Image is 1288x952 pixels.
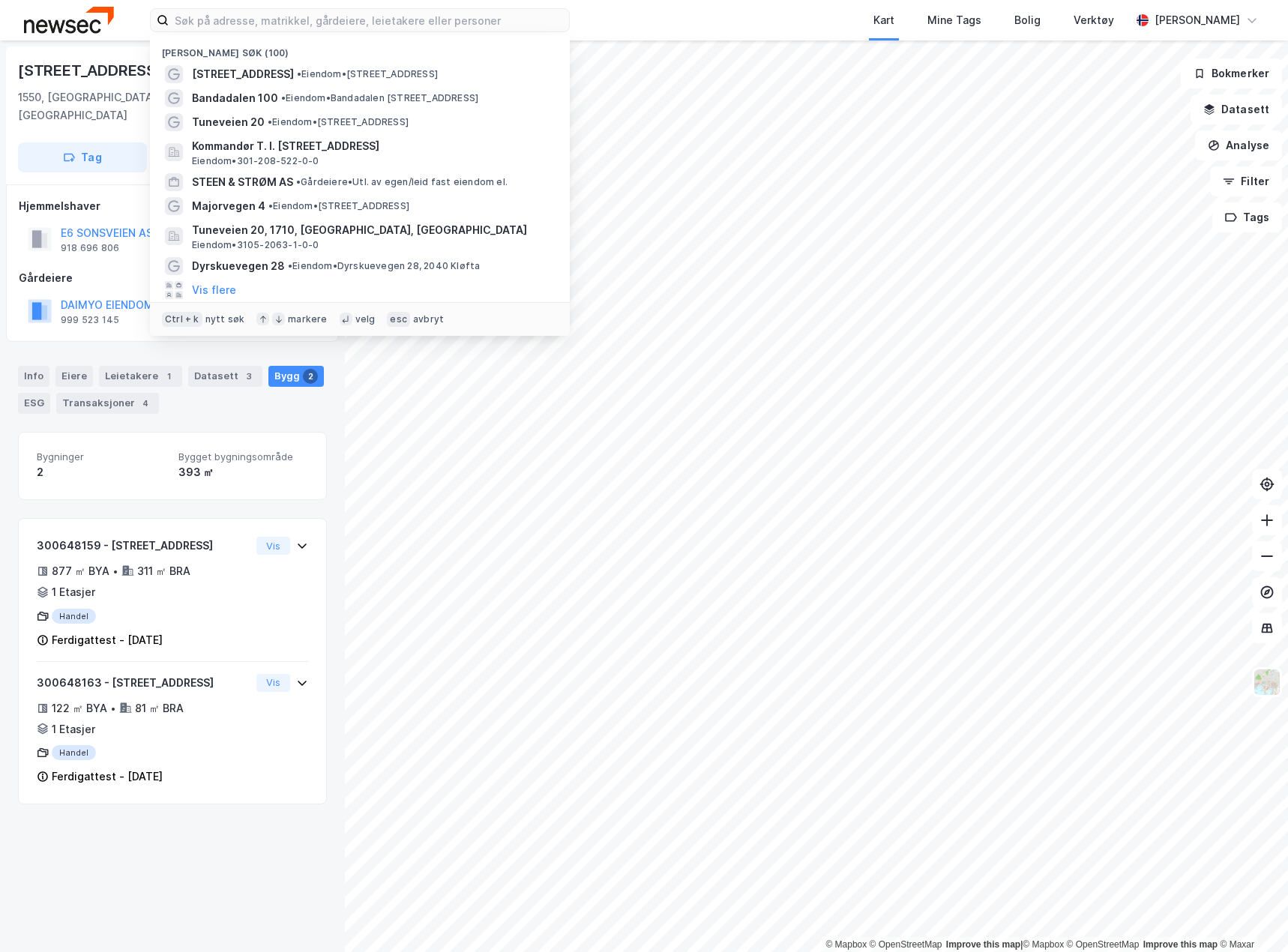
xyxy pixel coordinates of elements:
[99,366,182,387] div: Leietakere
[112,565,118,577] div: •
[19,197,326,215] div: Hjemmelshaver
[150,35,570,62] div: [PERSON_NAME] søk (100)
[52,720,95,738] div: 1 Etasjer
[1195,130,1282,160] button: Analyse
[56,393,159,414] div: Transaksjoner
[61,242,119,254] div: 918 696 806
[296,176,301,187] span: •
[137,562,190,580] div: 311 ㎡ BRA
[192,137,552,155] span: Kommandør T. I. [STREET_ADDRESS]
[268,366,324,387] div: Bygg
[52,562,109,580] div: 877 ㎡ BYA
[52,699,107,717] div: 122 ㎡ BYA
[192,65,294,83] span: [STREET_ADDRESS]
[18,142,147,172] button: Tag
[110,702,116,714] div: •
[18,58,165,82] div: [STREET_ADDRESS]
[288,313,327,325] div: markere
[52,631,163,649] div: Ferdigattest - [DATE]
[55,366,93,387] div: Eiere
[281,92,286,103] span: •
[927,11,981,29] div: Mine Tags
[355,313,376,325] div: velg
[192,239,319,251] span: Eiendom • 3105-2063-1-0-0
[178,463,308,481] div: 393 ㎡
[1067,939,1140,950] a: OpenStreetMap
[296,176,508,188] span: Gårdeiere • Utl. av egen/leid fast eiendom el.
[192,197,265,215] span: Majorvegen 4
[37,463,166,481] div: 2
[1253,668,1281,696] img: Z
[138,396,153,411] div: 4
[297,68,438,80] span: Eiendom • [STREET_ADDRESS]
[192,113,265,131] span: Tuneveien 20
[192,221,552,239] span: Tuneveien 20, 1710, [GEOGRAPHIC_DATA], [GEOGRAPHIC_DATA]
[19,269,326,287] div: Gårdeiere
[288,260,480,272] span: Eiendom • Dyrskuevegen 28, 2040 Kløfta
[268,200,409,212] span: Eiendom • [STREET_ADDRESS]
[192,89,278,107] span: Bandadalen 100
[288,260,292,271] span: •
[297,68,301,79] span: •
[18,88,253,124] div: 1550, [GEOGRAPHIC_DATA], [GEOGRAPHIC_DATA]
[205,313,245,325] div: nytt søk
[18,393,50,414] div: ESG
[18,366,49,387] div: Info
[1143,939,1218,950] a: Improve this map
[281,92,478,104] span: Eiendom • Bandadalen [STREET_ADDRESS]
[37,451,166,463] span: Bygninger
[303,369,318,384] div: 2
[178,451,308,463] span: Bygget bygningsområde
[1213,880,1288,952] iframe: Chat Widget
[162,312,202,327] div: Ctrl + k
[192,155,319,167] span: Eiendom • 301-208-522-0-0
[37,537,250,555] div: 300648159 - [STREET_ADDRESS]
[241,369,256,384] div: 3
[161,369,176,384] div: 1
[1074,11,1114,29] div: Verktøy
[24,7,114,33] img: newsec-logo.f6e21ccffca1b3a03d2d.png
[387,312,410,327] div: esc
[169,9,569,31] input: Søk på adresse, matrikkel, gårdeiere, leietakere eller personer
[1181,58,1282,88] button: Bokmerker
[268,116,409,128] span: Eiendom • [STREET_ADDRESS]
[1191,94,1282,124] button: Datasett
[1014,11,1041,29] div: Bolig
[268,200,273,211] span: •
[135,699,184,717] div: 81 ㎡ BRA
[192,173,293,191] span: STEEN & STRØM AS
[1212,202,1282,232] button: Tags
[825,937,1254,952] div: |
[946,939,1020,950] a: Improve this map
[873,11,894,29] div: Kart
[1155,11,1240,29] div: [PERSON_NAME]
[825,939,867,950] a: Mapbox
[61,314,119,326] div: 999 523 145
[188,366,262,387] div: Datasett
[1210,166,1282,196] button: Filter
[268,116,272,127] span: •
[413,313,444,325] div: avbryt
[37,674,250,692] div: 300648163 - [STREET_ADDRESS]
[192,281,236,299] button: Vis flere
[870,939,942,950] a: OpenStreetMap
[192,257,285,275] span: Dyrskuevegen 28
[1023,939,1064,950] a: Mapbox
[256,537,290,555] button: Vis
[52,583,95,601] div: 1 Etasjer
[52,768,163,786] div: Ferdigattest - [DATE]
[256,674,290,692] button: Vis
